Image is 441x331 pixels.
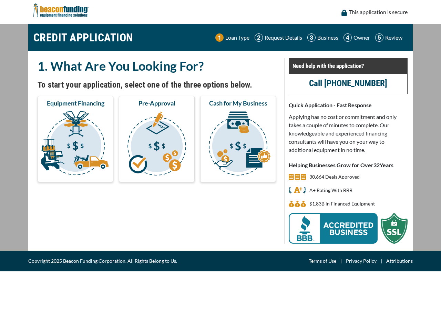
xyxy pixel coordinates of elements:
[343,33,352,42] img: Step 4
[341,10,347,16] img: lock icon to convery security
[309,257,336,265] a: Terms of Use
[39,110,112,179] img: Equipment Financing
[47,99,104,107] span: Equipment Financing
[386,257,413,265] a: Attributions
[38,58,276,74] h2: 1. What Are You Looking For?
[28,257,177,265] span: Copyright 2025 Beacon Funding Corporation. All Rights Belong to Us.
[139,99,175,107] span: Pre-Approval
[293,62,404,70] p: Need help with the application?
[289,161,408,169] p: Helping Businesses Grow for Over Years
[353,33,370,42] p: Owner
[209,99,267,107] span: Cash for My Business
[265,33,302,42] p: Request Details
[373,162,380,168] span: 32
[317,33,338,42] p: Business
[119,96,195,182] button: Pre-Approval
[215,33,224,42] img: Step 1
[33,28,133,48] h1: CREDIT APPLICATION
[375,33,383,42] img: Step 5
[309,186,352,194] p: A+ Rating With BBB
[385,33,402,42] p: Review
[120,110,193,179] img: Pre-Approval
[309,200,375,208] p: $1,832,118,103 in Financed Equipment
[307,33,316,42] img: Step 3
[349,8,408,16] p: This application is secure
[309,78,387,88] a: Call [PHONE_NUMBER]
[200,96,276,182] button: Cash for My Business
[289,213,408,244] img: BBB Acredited Business and SSL Protection
[38,96,113,182] button: Equipment Financing
[346,257,377,265] a: Privacy Policy
[289,101,408,109] p: Quick Application - Fast Response
[377,257,386,265] span: |
[255,33,263,42] img: Step 2
[309,173,360,181] p: 30,664 Deals Approved
[289,113,408,154] p: Applying has no cost or commitment and only takes a couple of minutes to complete. Our knowledgea...
[225,33,249,42] p: Loan Type
[38,79,276,91] h4: To start your application, select one of the three options below.
[336,257,346,265] span: |
[202,110,275,179] img: Cash for My Business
